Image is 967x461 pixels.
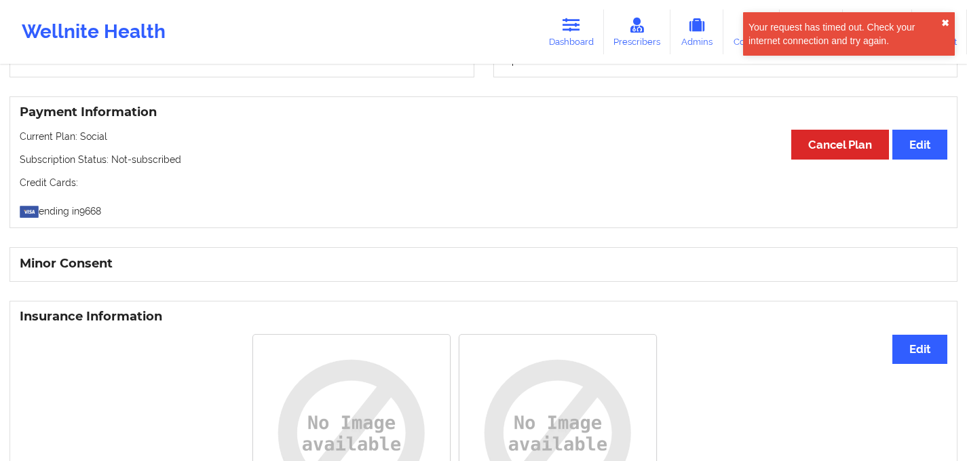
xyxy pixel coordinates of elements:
[892,130,947,159] button: Edit
[20,176,947,189] p: Credit Cards:
[604,10,671,54] a: Prescribers
[748,20,941,48] div: Your request has timed out. Check your internet connection and try again.
[20,256,947,272] h3: Minor Consent
[539,10,604,54] a: Dashboard
[20,153,947,166] p: Subscription Status: Not-subscribed
[20,309,947,325] h3: Insurance Information
[20,199,947,218] p: ending in 9668
[723,10,780,54] a: Coaches
[20,130,947,143] p: Current Plan: Social
[892,335,947,364] button: Edit
[941,18,949,29] button: close
[20,105,947,120] h3: Payment Information
[791,130,889,159] button: Cancel Plan
[670,10,723,54] a: Admins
